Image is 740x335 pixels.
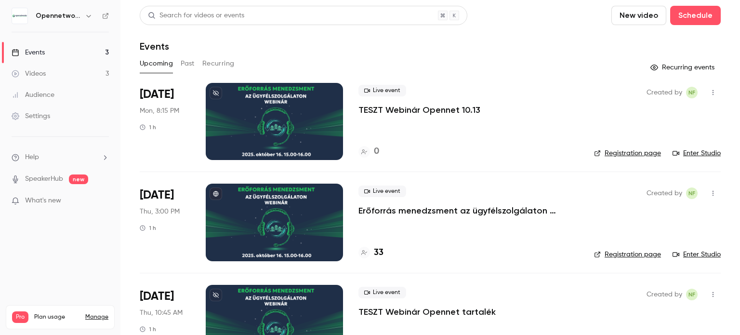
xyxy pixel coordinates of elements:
[36,11,81,21] h6: Opennetworks Kft.
[12,90,54,100] div: Audience
[670,6,721,25] button: Schedule
[181,56,195,71] button: Past
[611,6,666,25] button: New video
[25,174,63,184] a: SpeakerHub
[85,313,108,321] a: Manage
[25,196,61,206] span: What's new
[12,48,45,57] div: Events
[374,145,379,158] h4: 0
[140,56,173,71] button: Upcoming
[12,311,28,323] span: Pro
[646,60,721,75] button: Recurring events
[686,188,698,199] span: Nóra Faragó
[358,306,496,318] a: TESZT Webinár Opennet tartalék
[140,123,156,131] div: 1 h
[686,289,698,300] span: Nóra Faragó
[688,188,695,199] span: NF
[688,289,695,300] span: NF
[97,197,109,205] iframe: Noticeable Trigger
[69,174,88,184] span: new
[140,224,156,232] div: 1 h
[140,184,190,261] div: Oct 16 Thu, 3:00 PM (Europe/Budapest)
[202,56,235,71] button: Recurring
[594,250,661,259] a: Registration page
[140,106,179,116] span: Mon, 8:15 PM
[358,104,480,116] a: TESZT Webinár Opennet 10.13
[358,205,579,216] a: Erőforrás menedzsment az ügyfélszolgálaton webinár
[358,246,383,259] a: 33
[647,87,682,98] span: Created by
[140,289,174,304] span: [DATE]
[25,152,39,162] span: Help
[12,152,109,162] li: help-dropdown-opener
[140,40,169,52] h1: Events
[647,289,682,300] span: Created by
[140,325,156,333] div: 1 h
[358,85,406,96] span: Live event
[358,287,406,298] span: Live event
[374,246,383,259] h4: 33
[140,308,183,318] span: Thu, 10:45 AM
[647,188,682,199] span: Created by
[140,83,190,160] div: Oct 13 Mon, 8:15 PM (Europe/Budapest)
[688,87,695,98] span: NF
[673,148,721,158] a: Enter Studio
[594,148,661,158] a: Registration page
[12,111,50,121] div: Settings
[358,186,406,197] span: Live event
[686,87,698,98] span: Nóra Faragó
[12,69,46,79] div: Videos
[34,313,79,321] span: Plan usage
[140,188,174,203] span: [DATE]
[358,145,379,158] a: 0
[148,11,244,21] div: Search for videos or events
[140,87,174,102] span: [DATE]
[673,250,721,259] a: Enter Studio
[12,8,27,24] img: Opennetworks Kft.
[140,207,180,216] span: Thu, 3:00 PM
